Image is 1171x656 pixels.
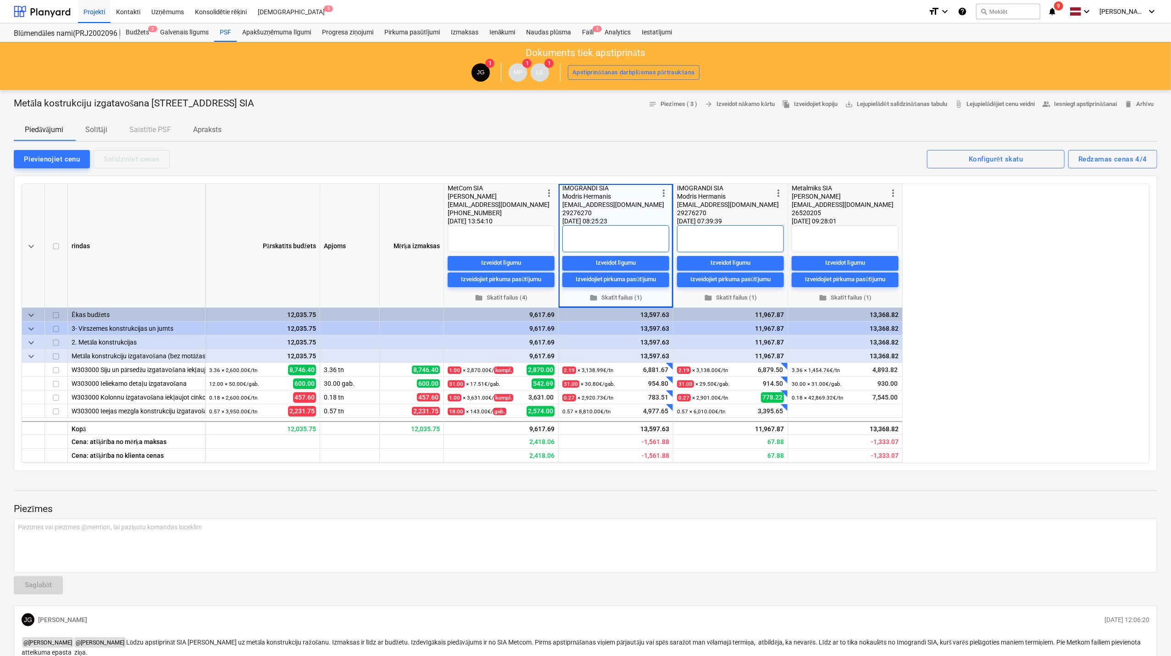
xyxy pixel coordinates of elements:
[444,421,559,435] div: 9,617.69
[562,290,669,305] button: Skatīt failus (1)
[214,23,237,42] a: PSF
[562,217,669,225] div: [DATE] 08:25:23
[1125,612,1171,656] iframe: Chat Widget
[14,503,1157,516] p: Piezīmes
[72,335,201,349] div: 2. Metāla konstrukcijas
[1124,100,1132,108] span: delete
[288,365,316,375] span: 8,746.40
[481,258,521,268] div: Izveidot līgumu
[980,8,988,15] span: search
[72,377,201,390] div: W303000 Ieliekamo detaļu izgatavošana
[577,23,599,42] div: Faili
[958,6,967,17] i: Zināšanu pamats
[22,613,34,626] div: Jānis Grāmatnieks
[649,99,697,110] span: Piezīmes ( 3 )
[927,150,1065,168] button: Konfigurēt skatu
[527,393,555,402] span: 3,631.00
[888,188,899,199] span: more_vert
[417,393,440,401] span: 457.60
[209,335,316,349] div: 12,035.75
[677,349,784,363] div: 11,967.87
[562,322,669,335] div: 13,597.63
[792,184,888,192] div: Metalmiks SIA
[773,188,784,199] span: more_vert
[72,390,201,404] div: W303000 Kolonnu izgatavošana iekļaujot cinkošanu un krāsošanu atbilstoši specifikācijai
[562,256,669,270] button: Izveidot līgumu
[448,380,500,388] small: × 17.51€ / gab.
[527,406,555,416] span: 2,574.00
[209,367,257,373] small: 3.36 × 2,600.00€ / tn
[24,616,32,623] span: JG
[205,184,320,308] div: Pārskatīts budžets
[72,363,201,376] div: W303000 Siju un pārsedžu izgatavošana iekļaujot cinkošanu un krāsošanu atbilstoši specifikācijai
[536,69,544,76] span: LE
[14,29,109,39] div: Blūmendāles nami(PRJ2002096 Prūšu 3 kārta) - 2601984
[293,378,316,389] span: 600.00
[451,292,551,303] span: Skatīt failus (4)
[647,379,669,388] span: 954.80
[928,6,939,17] i: format_size
[155,23,214,42] a: Galvenais līgums
[572,67,695,78] div: Apstiprināšanas darbplūsmas pārtraukšana
[792,308,899,322] div: 13,368.82
[782,100,790,108] span: file_copy
[677,290,784,305] button: Skatīt failus (1)
[559,421,673,435] div: 13,597.63
[26,323,37,334] span: keyboard_arrow_down
[705,99,775,110] span: Izveidot nākamo kārtu
[599,23,636,42] a: Analytics
[792,335,899,349] div: 13,368.82
[148,26,157,32] span: 2
[22,637,73,648] span: @ [PERSON_NAME]
[448,272,555,287] button: Izveidojiet pirkuma pasūtījumu
[288,406,316,416] span: 2,231.75
[677,256,784,270] button: Izveidot līgumu
[521,23,577,42] a: Naudas plūsma
[72,349,201,362] div: Metāla konstrukciju izgatavošana (bez motāžas)
[704,294,712,302] span: folder
[845,100,853,108] span: save_alt
[562,408,610,415] small: 0.57 × 8,810.00€ / tn
[677,394,728,401] small: × 2,901.00€ / tn
[448,256,555,270] button: Izveidot līgumu
[26,241,37,252] span: keyboard_arrow_down
[647,393,669,402] span: 783.51
[642,406,669,416] span: 4,977.65
[316,23,379,42] div: Progresa ziņojumi
[677,322,784,335] div: 11,967.87
[1121,97,1157,111] button: Arhīvu
[509,63,527,82] div: Mārtiņš Pogulis
[939,6,950,17] i: keyboard_arrow_down
[596,258,636,268] div: Izveidot līgumu
[26,310,37,321] span: keyboard_arrow_down
[677,217,784,225] div: [DATE] 07:39:39
[642,365,669,374] span: 6,881.67
[72,308,201,321] div: Ēkas budžets
[412,366,440,374] span: 8,746.40
[645,97,701,111] button: Piezīmes ( 3 )
[380,421,444,435] div: 12,035.75
[792,381,842,387] small: 30.00 × 31.00€ / gab.
[677,192,773,200] div: Modris Hermanis
[568,65,699,80] button: Apstiprināšanas darbplūsmas pārtraukšana
[120,23,155,42] a: Budžets2
[845,99,947,110] span: Lejupielādēt salīdzināšanas tabulu
[448,290,555,305] button: Skatīt failus (4)
[320,184,380,308] div: Apjoms
[955,99,1035,110] span: Lejupielādējiet cenu veidni
[68,421,205,435] div: Kopā
[562,380,615,388] small: × 30.80€ / gab.
[448,367,513,374] small: × 2,870.00€ /
[513,69,522,76] span: MP
[531,63,549,82] div: Lāsma Erharde
[205,421,320,435] div: 12,035.75
[522,59,532,68] span: 1
[562,335,669,349] div: 13,597.63
[577,23,599,42] a: Faili1
[320,404,380,418] div: 0.57 tn
[792,272,899,287] button: Izveidojiet pirkuma pasūtījumu
[209,408,257,415] small: 0.57 × 3,950.00€ / tn
[1043,100,1051,108] span: people_alt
